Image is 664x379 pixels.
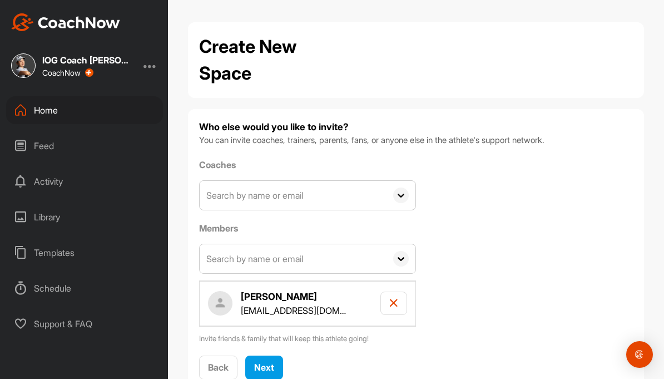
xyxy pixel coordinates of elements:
[626,341,653,368] div: Open Intercom Messenger
[199,333,416,344] p: Invite friends & family that will keep this athlete going!
[241,304,346,317] p: [EMAIL_ADDRESS][DOMAIN_NAME]
[42,68,93,77] div: CoachNow
[6,132,163,160] div: Feed
[199,33,349,87] h2: Create New Space
[6,168,163,195] div: Activity
[199,134,633,147] p: You can invite coaches, trainers, parents, fans, or anyone else in the athlete's support network.
[208,362,229,373] span: Back
[241,290,346,304] h4: [PERSON_NAME]
[11,13,120,31] img: CoachNow
[6,310,163,338] div: Support & FAQ
[6,274,163,302] div: Schedule
[199,222,416,235] label: Members
[6,96,163,124] div: Home
[6,203,163,231] div: Library
[200,244,386,273] input: Search by name or email
[42,56,131,65] div: IOG Coach [PERSON_NAME]
[199,120,633,134] h4: Who else would you like to invite?
[11,53,36,78] img: square_94dcb2fe4875c2f71e53aac283e7a26e.jpg
[200,181,386,210] input: Search by name or email
[254,362,274,373] span: Next
[6,239,163,267] div: Templates
[208,291,232,316] img: author
[199,158,416,171] label: Coaches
